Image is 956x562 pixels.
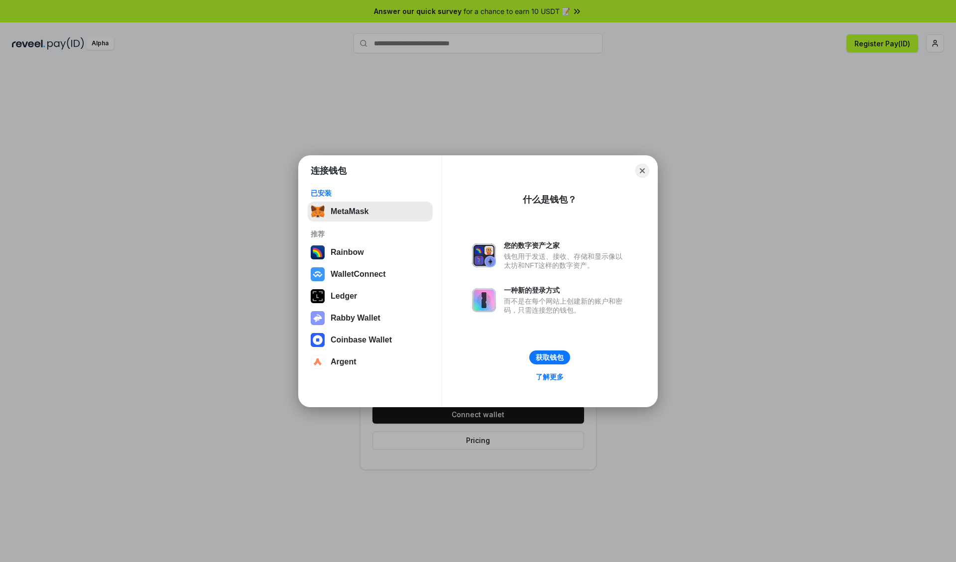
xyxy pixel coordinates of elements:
[523,194,577,206] div: 什么是钱包？
[536,353,564,362] div: 获取钱包
[529,350,570,364] button: 获取钱包
[311,245,325,259] img: svg+xml,%3Csvg%20width%3D%22120%22%20height%3D%22120%22%20viewBox%3D%220%200%20120%20120%22%20fil...
[331,292,357,301] div: Ledger
[311,333,325,347] img: svg+xml,%3Csvg%20width%3D%2228%22%20height%3D%2228%22%20viewBox%3D%220%200%2028%2028%22%20fill%3D...
[311,189,430,198] div: 已安装
[308,264,433,284] button: WalletConnect
[536,372,564,381] div: 了解更多
[504,252,627,270] div: 钱包用于发送、接收、存储和显示像以太坊和NFT这样的数字资产。
[635,164,649,178] button: Close
[504,286,627,295] div: 一种新的登录方式
[530,370,570,383] a: 了解更多
[308,286,433,306] button: Ledger
[308,202,433,222] button: MetaMask
[331,248,364,257] div: Rainbow
[308,242,433,262] button: Rainbow
[311,205,325,219] img: svg+xml,%3Csvg%20fill%3D%22none%22%20height%3D%2233%22%20viewBox%3D%220%200%2035%2033%22%20width%...
[331,314,380,323] div: Rabby Wallet
[504,297,627,315] div: 而不是在每个网站上创建新的账户和密码，只需连接您的钱包。
[331,207,368,216] div: MetaMask
[311,355,325,369] img: svg+xml,%3Csvg%20width%3D%2228%22%20height%3D%2228%22%20viewBox%3D%220%200%2028%2028%22%20fill%3D...
[308,352,433,372] button: Argent
[331,357,357,366] div: Argent
[331,336,392,344] div: Coinbase Wallet
[504,241,627,250] div: 您的数字资产之家
[311,229,430,238] div: 推荐
[308,308,433,328] button: Rabby Wallet
[472,243,496,267] img: svg+xml,%3Csvg%20xmlns%3D%22http%3A%2F%2Fwww.w3.org%2F2000%2Fsvg%22%20fill%3D%22none%22%20viewBox...
[331,270,386,279] div: WalletConnect
[311,311,325,325] img: svg+xml,%3Csvg%20xmlns%3D%22http%3A%2F%2Fwww.w3.org%2F2000%2Fsvg%22%20fill%3D%22none%22%20viewBox...
[311,165,347,177] h1: 连接钱包
[311,289,325,303] img: svg+xml,%3Csvg%20xmlns%3D%22http%3A%2F%2Fwww.w3.org%2F2000%2Fsvg%22%20width%3D%2228%22%20height%3...
[308,330,433,350] button: Coinbase Wallet
[472,288,496,312] img: svg+xml,%3Csvg%20xmlns%3D%22http%3A%2F%2Fwww.w3.org%2F2000%2Fsvg%22%20fill%3D%22none%22%20viewBox...
[311,267,325,281] img: svg+xml,%3Csvg%20width%3D%2228%22%20height%3D%2228%22%20viewBox%3D%220%200%2028%2028%22%20fill%3D...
